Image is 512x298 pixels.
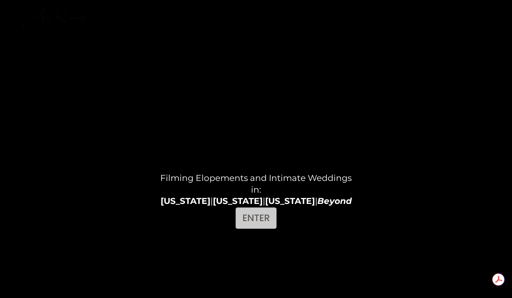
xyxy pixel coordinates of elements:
[317,196,351,206] em: Beyond
[213,196,262,206] strong: [US_STATE]
[442,5,491,14] a: INVESTMENT
[21,4,89,15] a: Alex Kennedy Films
[21,4,89,32] img: Alex Kennedy Films
[350,5,397,14] a: EXPERIENCE
[159,172,353,207] h4: Filming Elopements and Intimate Weddings in: | | |
[317,5,339,14] a: HOME
[236,207,276,229] a: ENTER
[408,5,431,14] a: FILMS
[160,196,210,206] strong: [US_STATE]
[265,196,315,206] strong: [US_STATE]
